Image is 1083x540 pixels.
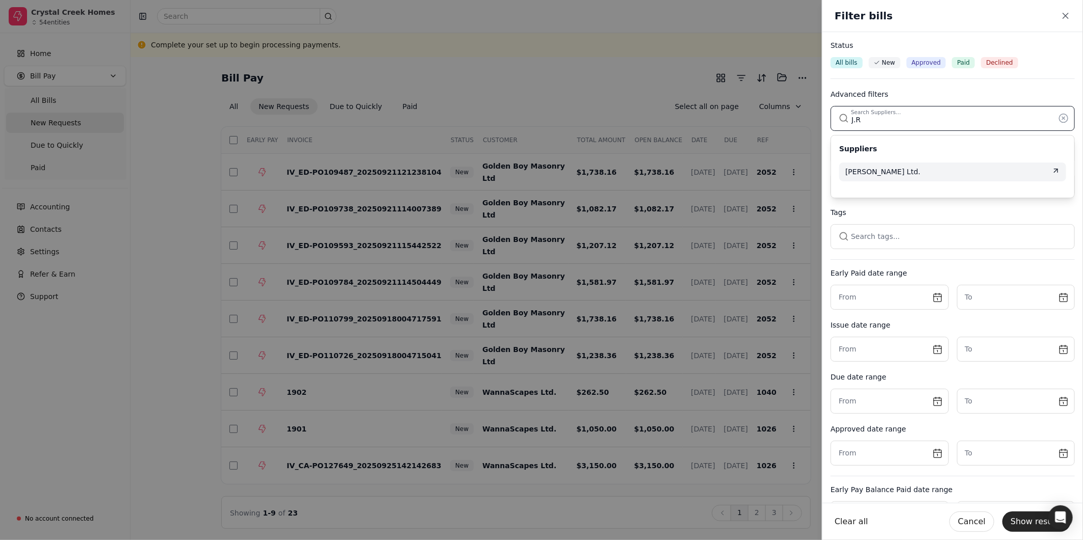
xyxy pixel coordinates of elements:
button: New [869,57,900,68]
button: From [831,441,949,466]
label: To [965,396,973,407]
div: Tags [831,207,1075,218]
button: Paid [952,57,975,68]
button: Clear all [835,511,868,532]
button: From [831,285,949,310]
div: Early Pay Balance Paid date range [831,484,1075,495]
span: [PERSON_NAME] Ltd. [845,167,920,177]
button: From [831,389,949,414]
span: All bills [836,58,858,67]
label: To [965,292,973,303]
button: All bills [831,57,863,68]
label: From [839,448,857,458]
button: Show results [1002,511,1071,532]
button: To [957,389,1075,414]
h2: Suppliers [839,144,877,154]
span: Declined [986,58,1013,67]
button: To [957,441,1075,466]
label: From [839,344,857,355]
span: New [882,58,895,67]
div: Due date range [831,372,1075,383]
button: To [957,501,1075,526]
div: Early Paid date range [831,268,1075,279]
button: Approved [907,57,946,68]
label: To [965,448,973,458]
button: From [831,337,949,362]
label: From [839,396,857,407]
button: To [957,337,1075,362]
div: Advanced filters [831,89,1075,100]
span: Approved [912,58,941,67]
label: To [965,344,973,355]
label: From [839,292,857,303]
h2: Filter bills [835,8,893,23]
div: Approved date range [831,424,1075,435]
button: To [957,285,1075,310]
span: Paid [957,58,970,67]
button: From [831,501,949,526]
div: Status [831,40,1075,51]
div: Issue date range [831,320,1075,331]
button: Declined [981,57,1018,68]
button: Cancel [949,511,994,532]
